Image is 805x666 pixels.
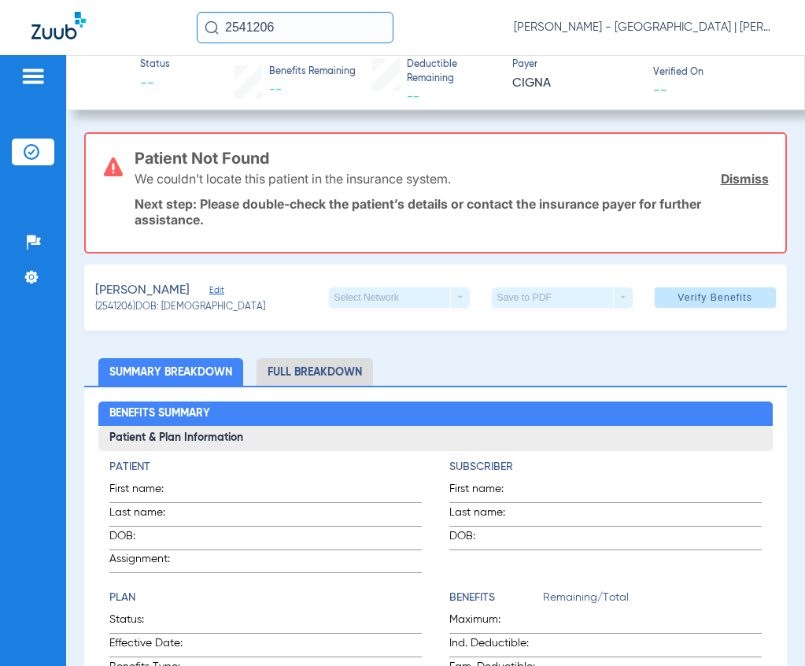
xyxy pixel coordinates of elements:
[449,481,526,502] span: First name:
[98,401,773,427] h2: Benefits Summary
[269,65,356,80] span: Benefits Remaining
[653,81,667,98] span: --
[514,20,774,35] span: [PERSON_NAME] - [GEOGRAPHIC_DATA] | [PERSON_NAME]
[135,150,768,166] h3: Patient Not Found
[20,67,46,86] img: hamburger-icon
[109,505,186,526] span: Last name:
[135,196,768,228] p: Next step: Please double-check the patient’s details or contact the insurance payer for further a...
[449,590,543,606] h4: Benefits
[209,285,223,300] span: Edit
[109,590,422,606] h4: Plan
[678,291,752,304] span: Verify Benefits
[109,551,186,572] span: Assignment:
[109,528,186,549] span: DOB:
[109,612,225,633] span: Status:
[269,83,282,96] span: --
[257,358,373,386] li: Full Breakdown
[197,12,393,43] input: Search for patients
[512,58,639,72] span: Payer
[407,91,419,103] span: --
[449,505,526,526] span: Last name:
[95,281,190,301] span: [PERSON_NAME]
[449,459,762,475] h4: Subscriber
[655,287,776,308] button: Verify Benefits
[721,171,769,187] a: Dismiss
[449,612,543,633] span: Maximum:
[407,58,499,86] span: Deductible Remaining
[653,66,780,80] span: Verified On
[543,590,762,612] span: Remaining/Total
[449,528,526,549] span: DOB:
[140,58,170,72] span: Status
[95,301,265,315] span: (2541206) DOB: [DEMOGRAPHIC_DATA]
[109,481,186,502] span: First name:
[726,590,805,666] iframe: Chat Widget
[31,12,86,39] img: Zuub Logo
[104,157,123,176] img: error-icon
[449,635,543,657] span: Ind. Deductible:
[98,426,773,451] h3: Patient & Plan Information
[140,74,170,94] span: --
[98,358,243,386] li: Summary Breakdown
[135,171,451,187] p: We couldn’t locate this patient in the insurance system.
[205,20,219,35] img: Search Icon
[109,635,225,657] span: Effective Date:
[449,590,543,612] app-breakdown-title: Benefits
[512,74,639,94] span: CIGNA
[109,459,422,475] h4: Patient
